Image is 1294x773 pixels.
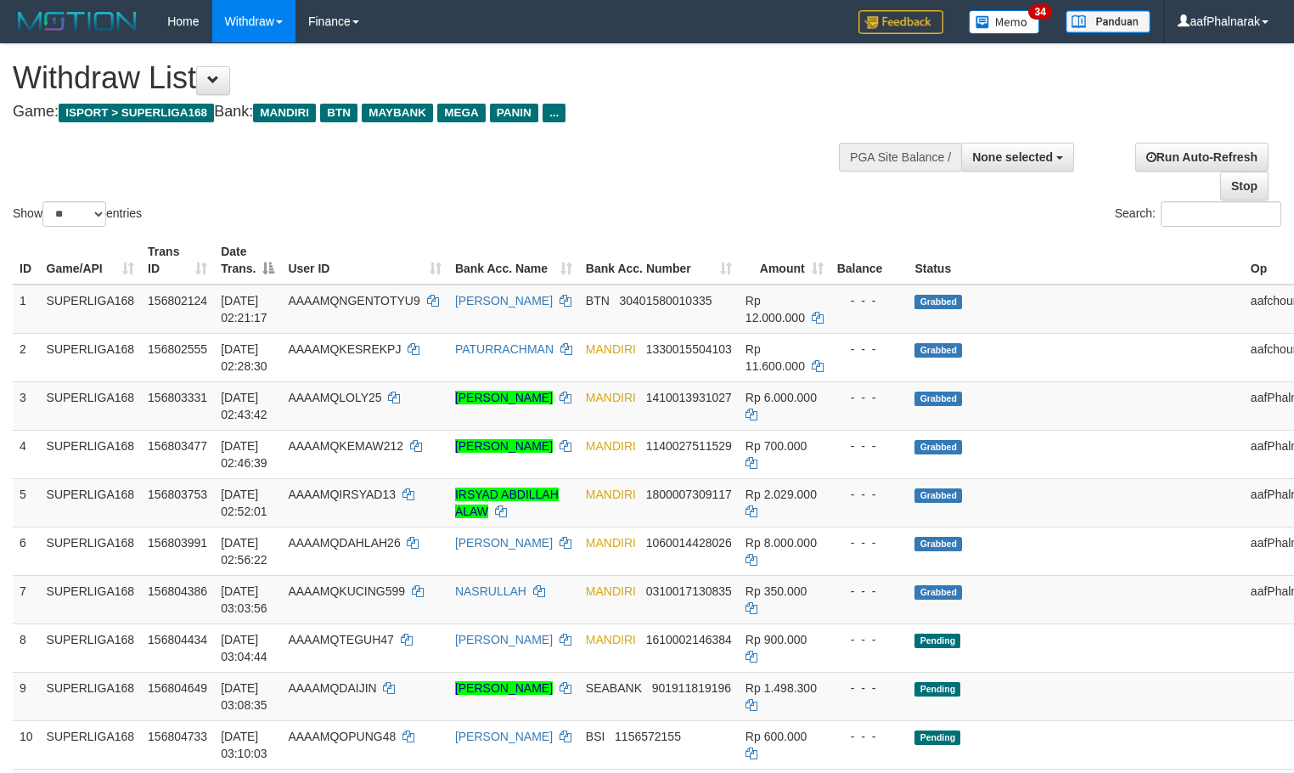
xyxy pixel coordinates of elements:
[745,391,817,404] span: Rp 6.000.000
[615,730,681,743] span: Copy 1156572155 to clipboard
[837,341,902,358] div: - - -
[40,285,142,334] td: SUPERLIGA168
[837,389,902,406] div: - - -
[586,536,636,550] span: MANDIRI
[745,730,807,743] span: Rp 600.000
[13,236,40,285] th: ID
[288,294,419,308] span: AAAAMQNGENTOTYU9
[455,536,553,550] a: [PERSON_NAME]
[13,623,40,672] td: 8
[221,342,267,373] span: [DATE] 02:28:30
[40,527,142,575] td: SUPERLIGA168
[914,488,962,503] span: Grabbed
[13,527,40,575] td: 6
[455,342,554,356] a: PATURRACHMAN
[13,201,142,227] label: Show entries
[13,333,40,381] td: 2
[288,391,381,404] span: AAAAMQLOLY25
[148,342,207,356] span: 156802555
[221,391,267,421] span: [DATE] 02:43:42
[1220,172,1269,200] a: Stop
[586,439,636,453] span: MANDIRI
[1135,143,1269,172] a: Run Auto-Refresh
[40,720,142,769] td: SUPERLIGA168
[969,10,1040,34] img: Button%20Memo.svg
[221,439,267,470] span: [DATE] 02:46:39
[972,150,1053,164] span: None selected
[586,584,636,598] span: MANDIRI
[908,236,1243,285] th: Status
[455,391,553,404] a: [PERSON_NAME]
[830,236,909,285] th: Balance
[320,104,357,122] span: BTN
[148,584,207,598] span: 156804386
[148,294,207,308] span: 156802124
[646,584,732,598] span: Copy 0310017130835 to clipboard
[437,104,486,122] span: MEGA
[455,730,553,743] a: [PERSON_NAME]
[42,201,106,227] select: Showentries
[914,537,962,551] span: Grabbed
[455,488,559,518] a: IRSYAD ABDILLAH ALAW
[40,575,142,623] td: SUPERLIGA168
[148,439,207,453] span: 156803477
[586,294,610,308] span: BTN
[1028,4,1051,20] span: 34
[448,236,579,285] th: Bank Acc. Name: activate to sort column ascending
[646,391,732,404] span: Copy 1410013931027 to clipboard
[961,143,1074,172] button: None selected
[214,236,281,285] th: Date Trans.: activate to sort column descending
[914,392,962,406] span: Grabbed
[745,439,807,453] span: Rp 700.000
[455,633,553,646] a: [PERSON_NAME]
[858,10,943,34] img: Feedback.jpg
[646,536,732,550] span: Copy 1060014428026 to clipboard
[652,681,731,695] span: Copy 901911819196 to clipboard
[646,439,732,453] span: Copy 1140027511529 to clipboard
[543,104,565,122] span: ...
[837,583,902,600] div: - - -
[646,342,732,356] span: Copy 1330015504103 to clipboard
[40,478,142,527] td: SUPERLIGA168
[837,486,902,503] div: - - -
[40,672,142,720] td: SUPERLIGA168
[13,381,40,430] td: 3
[455,294,553,308] a: [PERSON_NAME]
[745,536,817,550] span: Rp 8.000.000
[490,104,538,122] span: PANIN
[837,631,902,648] div: - - -
[914,295,962,309] span: Grabbed
[13,575,40,623] td: 7
[141,236,214,285] th: Trans ID: activate to sort column ascending
[13,672,40,720] td: 9
[148,730,207,743] span: 156804733
[1161,201,1281,227] input: Search:
[1115,201,1281,227] label: Search:
[586,681,642,695] span: SEABANK
[148,391,207,404] span: 156803331
[148,681,207,695] span: 156804649
[148,633,207,646] span: 156804434
[221,633,267,663] span: [DATE] 03:04:44
[586,633,636,646] span: MANDIRI
[281,236,447,285] th: User ID: activate to sort column ascending
[221,730,267,760] span: [DATE] 03:10:03
[148,488,207,501] span: 156803753
[288,584,405,598] span: AAAAMQKUCING599
[148,536,207,550] span: 156803991
[13,478,40,527] td: 5
[455,439,553,453] a: [PERSON_NAME]
[620,294,712,308] span: Copy 30401580010335 to clipboard
[839,143,961,172] div: PGA Site Balance /
[914,682,960,697] span: Pending
[13,285,40,334] td: 1
[646,633,732,646] span: Copy 1610002146384 to clipboard
[221,536,267,567] span: [DATE] 02:56:22
[288,488,396,501] span: AAAAMQIRSYAD13
[362,104,433,122] span: MAYBANK
[586,391,636,404] span: MANDIRI
[13,8,142,34] img: MOTION_logo.png
[837,680,902,697] div: - - -
[455,584,526,598] a: NASRULLAH
[288,681,376,695] span: AAAAMQDAIJIN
